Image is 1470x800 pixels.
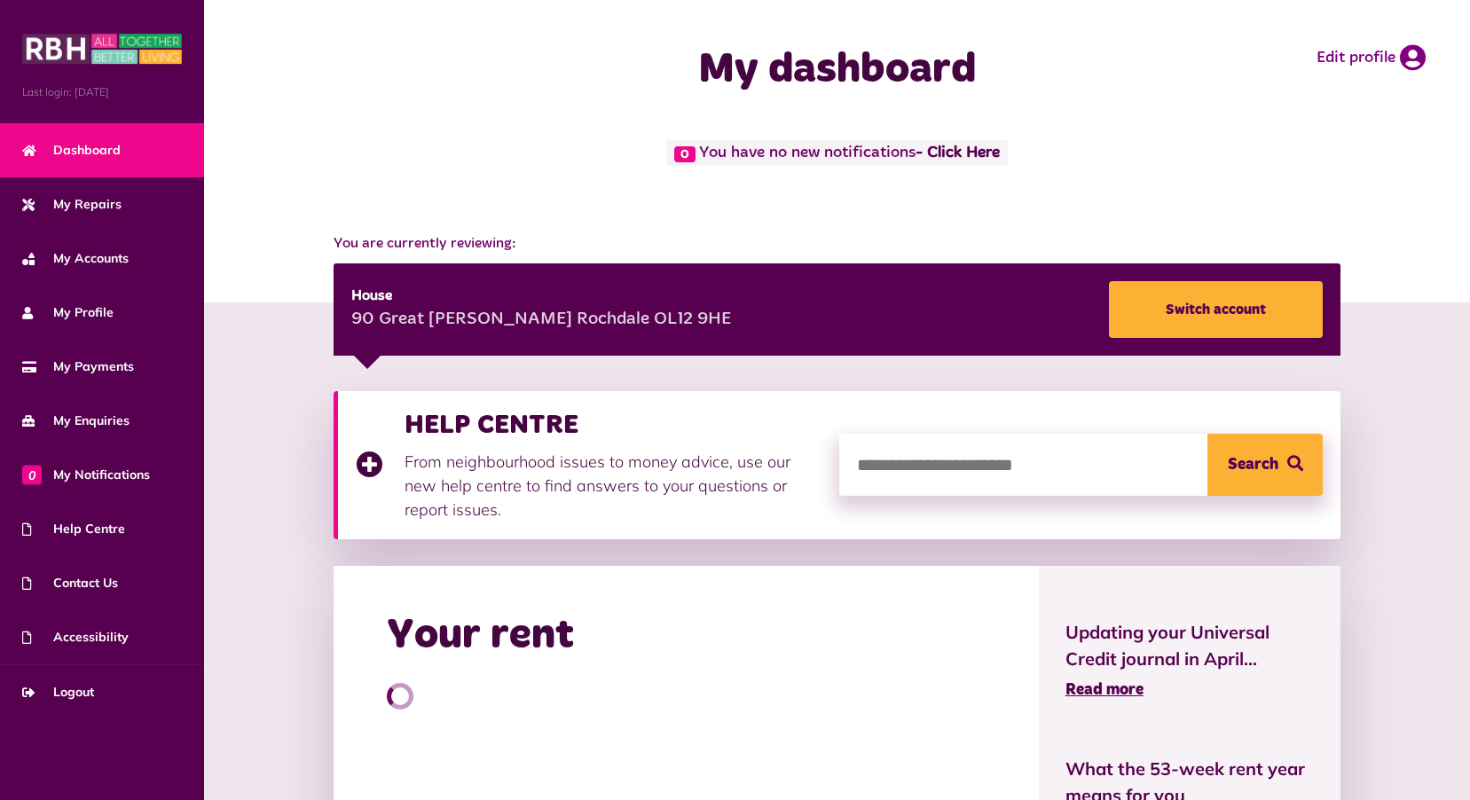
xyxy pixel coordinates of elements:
[22,195,122,214] span: My Repairs
[334,233,1341,255] span: You are currently reviewing:
[1109,281,1323,338] a: Switch account
[351,307,731,333] div: 90 Great [PERSON_NAME] Rochdale OL12 9HE
[405,450,821,522] p: From neighbourhood issues to money advice, use our new help centre to find answers to your questi...
[22,141,121,160] span: Dashboard
[22,84,182,100] span: Last login: [DATE]
[1228,434,1278,496] span: Search
[22,31,182,67] img: MyRBH
[22,465,42,484] span: 0
[22,520,125,538] span: Help Centre
[387,610,574,662] h2: Your rent
[22,628,129,647] span: Accessibility
[1317,44,1426,71] a: Edit profile
[22,357,134,376] span: My Payments
[22,574,118,592] span: Contact Us
[22,683,94,702] span: Logout
[1065,619,1315,702] a: Updating your Universal Credit journal in April... Read more
[916,145,1000,161] a: - Click Here
[1065,682,1144,698] span: Read more
[1065,619,1315,672] span: Updating your Universal Credit journal in April...
[666,140,1008,166] span: You have no new notifications
[22,249,129,268] span: My Accounts
[405,409,821,441] h3: HELP CENTRE
[674,146,696,162] span: 0
[1207,434,1323,496] button: Search
[22,412,130,430] span: My Enquiries
[22,303,114,322] span: My Profile
[22,466,150,484] span: My Notifications
[538,44,1136,96] h1: My dashboard
[351,286,731,307] div: House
